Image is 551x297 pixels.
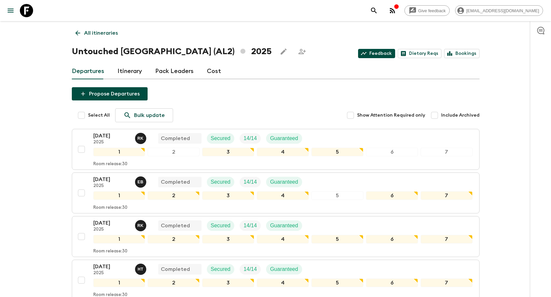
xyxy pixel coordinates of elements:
div: 7 [421,278,473,287]
div: 3 [202,191,254,200]
button: menu [4,4,17,17]
div: 6 [366,148,418,156]
span: Show Attention Required only [357,112,425,119]
button: search adventures [367,4,381,17]
p: Room release: 30 [93,162,127,167]
p: [DATE] [93,219,130,227]
div: 4 [257,148,309,156]
p: Guaranteed [270,178,298,186]
div: Trip Fill [240,264,261,275]
p: 14 / 14 [244,222,257,230]
p: Room release: 30 [93,249,127,254]
p: Secured [211,222,231,230]
p: Secured [211,178,231,186]
p: 2025 [93,271,130,276]
div: 2 [148,278,200,287]
p: Completed [161,178,190,186]
p: All itineraries [84,29,118,37]
button: Propose Departures [72,87,148,100]
div: 6 [366,191,418,200]
div: 4 [257,191,309,200]
a: Departures [72,63,104,79]
div: 3 [202,278,254,287]
p: Room release: 30 [93,205,127,210]
p: Secured [211,265,231,273]
div: 4 [257,235,309,243]
a: Itinerary [117,63,142,79]
p: [DATE] [93,175,130,183]
div: 5 [311,148,363,156]
div: Trip Fill [240,133,261,144]
div: 3 [202,235,254,243]
p: Guaranteed [270,265,298,273]
div: Trip Fill [240,177,261,187]
div: 2 [148,148,200,156]
div: 6 [366,278,418,287]
div: 7 [421,148,473,156]
div: Secured [207,133,235,144]
a: All itineraries [72,26,121,40]
p: 2025 [93,140,130,145]
button: [DATE]2025Erild BallaCompletedSecuredTrip FillGuaranteed1234567Room release:30 [72,172,480,213]
div: 3 [202,148,254,156]
span: Erild Balla [135,178,148,184]
div: 5 [311,191,363,200]
div: 7 [421,191,473,200]
div: 7 [421,235,473,243]
span: [EMAIL_ADDRESS][DOMAIN_NAME] [463,8,543,13]
div: 1 [93,148,145,156]
div: Trip Fill [240,220,261,231]
span: Heldi Turhani [135,266,148,271]
div: 5 [311,235,363,243]
div: 1 [93,278,145,287]
a: Bookings [444,49,480,58]
span: Select All [88,112,110,119]
a: Feedback [358,49,395,58]
div: 1 [93,235,145,243]
a: Bulk update [115,108,173,122]
span: Robert Kaca [135,135,148,140]
div: Secured [207,264,235,275]
div: Secured [207,177,235,187]
div: 2 [148,235,200,243]
a: Pack Leaders [155,63,194,79]
p: 2025 [93,183,130,189]
p: 14 / 14 [244,265,257,273]
span: Include Archived [441,112,480,119]
div: Secured [207,220,235,231]
a: Give feedback [404,5,450,16]
div: 6 [366,235,418,243]
span: Share this itinerary [296,45,309,58]
a: Dietary Reqs [398,49,441,58]
p: Bulk update [134,111,165,119]
button: Edit this itinerary [277,45,290,58]
p: Secured [211,134,231,142]
a: Cost [207,63,221,79]
span: Give feedback [415,8,449,13]
p: 14 / 14 [244,178,257,186]
p: Completed [161,265,190,273]
button: [DATE]2025Robert KacaCompletedSecuredTrip FillGuaranteed1234567Room release:30 [72,216,480,257]
div: 1 [93,191,145,200]
p: Completed [161,134,190,142]
p: Guaranteed [270,222,298,230]
p: [DATE] [93,132,130,140]
span: Robert Kaca [135,222,148,227]
h1: Untouched [GEOGRAPHIC_DATA] (AL2) 2025 [72,45,272,58]
p: 2025 [93,227,130,232]
div: 4 [257,278,309,287]
p: Guaranteed [270,134,298,142]
p: Completed [161,222,190,230]
button: [DATE]2025Robert KacaCompletedSecuredTrip FillGuaranteed1234567Room release:30 [72,129,480,170]
div: [EMAIL_ADDRESS][DOMAIN_NAME] [455,5,543,16]
div: 5 [311,278,363,287]
div: 2 [148,191,200,200]
p: [DATE] [93,263,130,271]
p: 14 / 14 [244,134,257,142]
